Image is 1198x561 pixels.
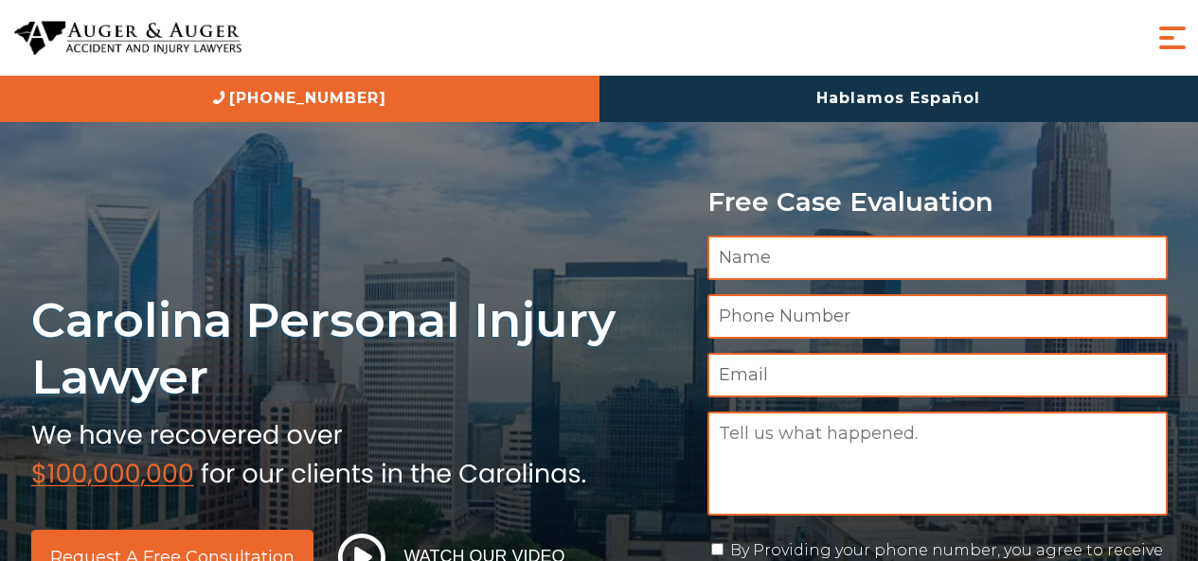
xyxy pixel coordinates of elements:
[14,21,241,56] img: Auger & Auger Accident and Injury Lawyers Logo
[31,415,586,487] img: sub text
[707,294,1168,339] input: Phone Number
[1153,19,1191,57] button: Menu
[707,236,1168,280] input: Name
[707,353,1168,397] input: Email
[707,187,1168,217] p: Free Case Evaluation
[31,291,685,406] h1: Carolina Personal Injury Lawyer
